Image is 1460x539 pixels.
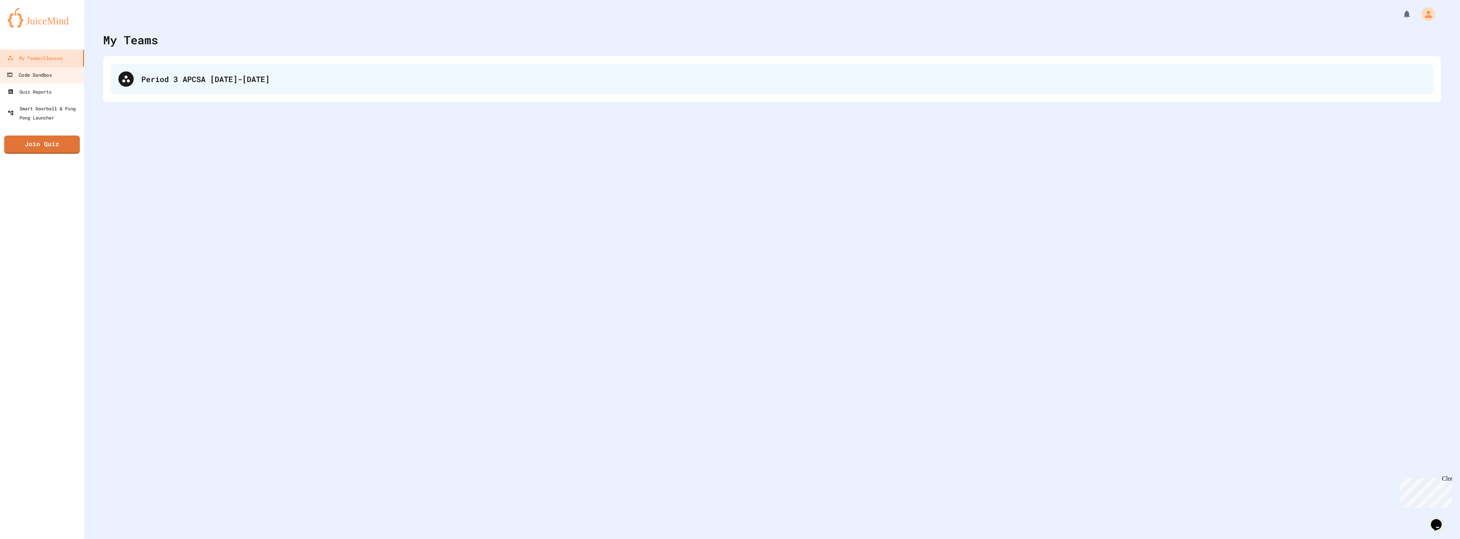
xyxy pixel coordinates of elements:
[8,8,76,27] img: logo-orange.svg
[111,64,1433,94] div: Period 3 APCSA [DATE]-[DATE]
[1397,475,1452,508] iframe: chat widget
[103,31,158,48] div: My Teams
[141,73,1426,85] div: Period 3 APCSA [DATE]-[DATE]
[4,136,80,154] a: Join Quiz
[6,70,52,80] div: Code Sandbox
[1428,508,1452,531] iframe: chat widget
[1413,5,1437,23] div: My Account
[8,104,81,122] div: Smart Doorbell & Ping Pong Launcher
[1388,8,1413,21] div: My Notifications
[7,53,63,63] div: My Teams/Classes
[3,3,53,48] div: Chat with us now!Close
[8,87,52,96] div: Quiz Reports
